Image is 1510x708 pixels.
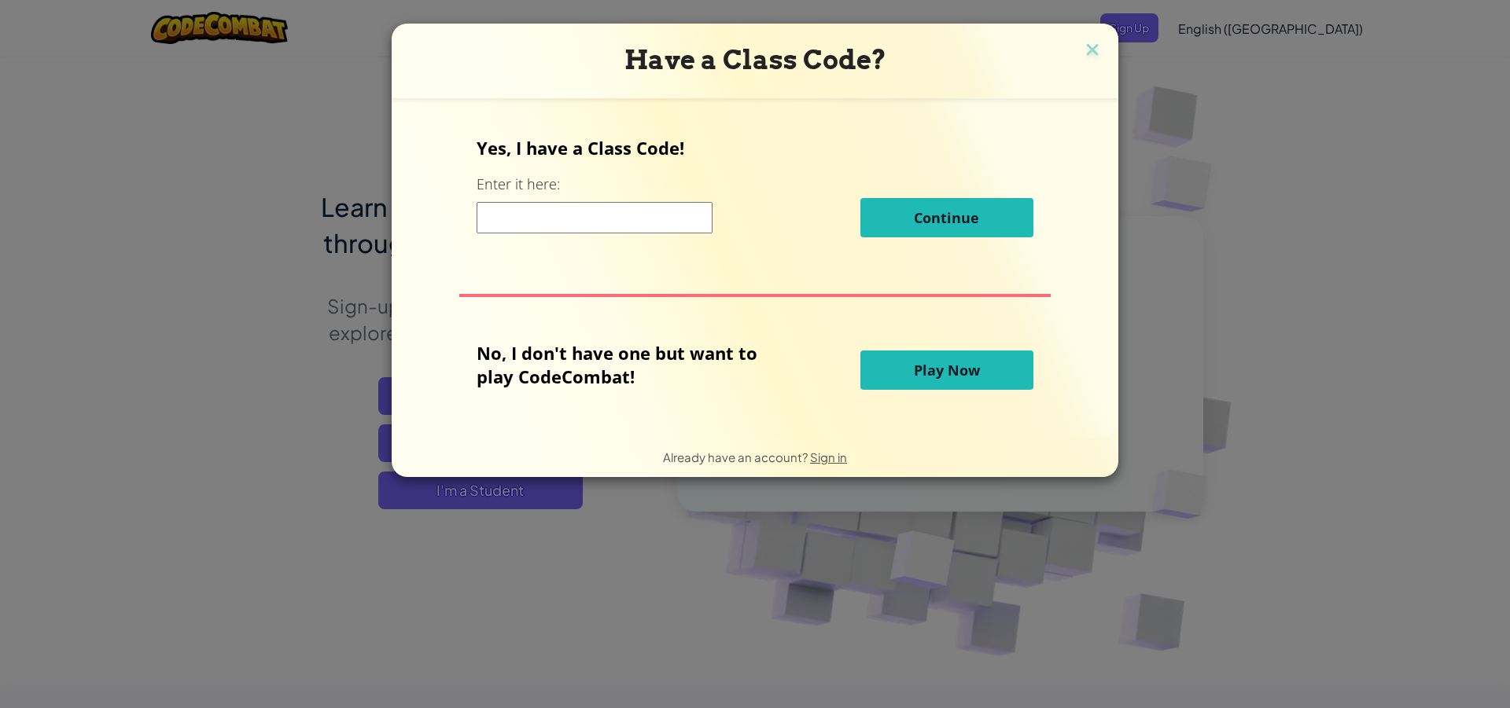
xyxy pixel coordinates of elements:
span: Already have an account? [663,449,810,464]
button: Play Now [860,350,1033,390]
span: Have a Class Code? [624,44,886,75]
button: Continue [860,198,1033,237]
img: close icon [1082,39,1103,63]
p: Yes, I have a Class Code! [477,136,1033,160]
a: Sign in [810,449,847,464]
span: Continue [914,208,979,227]
span: Play Now [914,361,980,380]
label: Enter it here: [477,174,560,194]
p: No, I don't have one but want to play CodeCombat! [477,341,781,388]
